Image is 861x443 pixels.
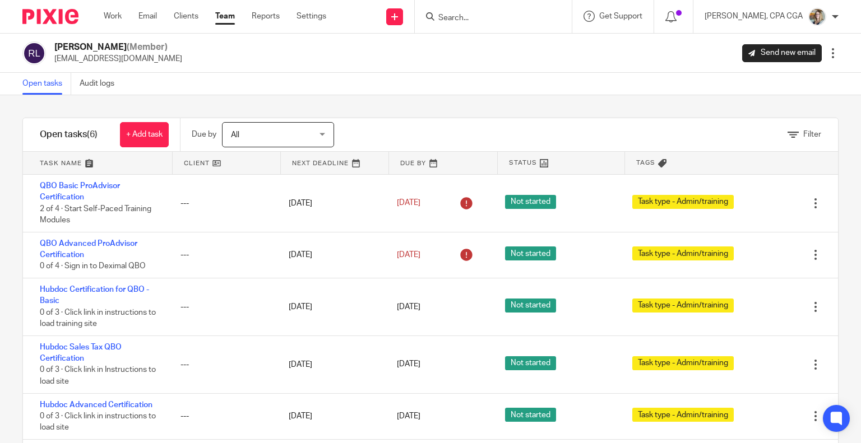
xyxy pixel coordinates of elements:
span: [DATE] [397,303,420,311]
span: Get Support [599,12,642,20]
a: Hubdoc Advanced Certification [40,401,152,409]
span: [DATE] [397,412,420,420]
h1: Open tasks [40,129,98,141]
p: [EMAIL_ADDRESS][DOMAIN_NAME] [54,53,182,64]
span: All [231,131,239,139]
span: Status [509,158,537,167]
div: --- [169,296,277,318]
a: Audit logs [80,73,123,95]
img: svg%3E [22,41,46,65]
span: 0 of 3 · Click link in instructions to load site [40,412,156,432]
div: [DATE] [277,405,386,427]
span: Task type - Admin/training [632,408,734,422]
div: --- [169,244,277,266]
span: [DATE] [397,251,420,259]
span: Task type - Admin/training [632,299,734,313]
span: Not started [505,408,556,422]
span: (6) [87,130,98,139]
a: + Add task [120,122,169,147]
div: --- [169,353,277,376]
img: Pixie [22,9,78,24]
a: Work [104,11,122,22]
div: --- [169,405,277,427]
a: Send new email [742,44,822,62]
span: 0 of 4 · Sign in to Deximal QBO [40,263,146,271]
span: [DATE] [397,361,420,369]
div: [DATE] [277,353,386,376]
div: [DATE] [277,244,386,266]
div: [DATE] [277,192,386,214]
a: Hubdoc Certification for QBO - Basic [40,286,149,305]
p: Due by [192,129,216,140]
a: Reports [252,11,280,22]
a: QBO Advanced ProAdvisor Certification [40,240,137,259]
a: Hubdoc Sales Tax QBO Certification [40,343,122,362]
span: Not started [505,299,556,313]
p: [PERSON_NAME], CPA CGA [705,11,803,22]
a: Email [138,11,157,22]
input: Search [437,13,538,24]
div: [DATE] [277,296,386,318]
span: Not started [505,246,556,260]
span: Not started [505,195,556,209]
a: Open tasks [22,73,71,95]
span: 2 of 4 · Start Self-Paced Training Modules [40,205,151,225]
h2: [PERSON_NAME] [54,41,182,53]
span: Task type - Admin/training [632,246,734,260]
span: (Member) [127,43,168,52]
a: Settings [297,11,326,22]
span: Task type - Admin/training [632,195,734,209]
img: Chrissy%20McGale%20Bio%20Pic%201.jpg [808,8,826,26]
div: --- [169,192,277,214]
a: Clients [174,11,198,22]
span: Task type - Admin/training [632,356,734,370]
span: Not started [505,356,556,370]
span: 0 of 3 · Click link in instructions to load training site [40,309,156,328]
span: Tags [636,158,655,167]
span: Filter [803,130,821,138]
span: 0 of 3 · Click link in Instructions to load site [40,366,156,386]
span: [DATE] [397,199,420,207]
a: Team [215,11,235,22]
a: QBO Basic ProAdvisor Certification [40,182,120,201]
